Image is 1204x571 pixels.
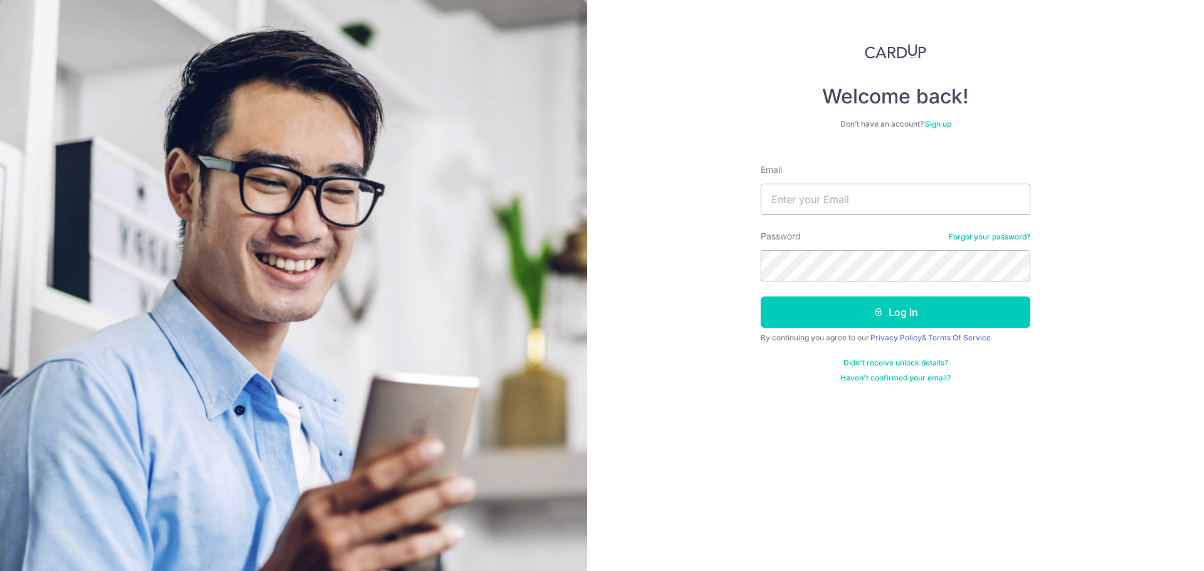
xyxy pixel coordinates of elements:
[843,358,948,368] a: Didn't receive unlock details?
[761,184,1030,215] input: Enter your Email
[761,164,782,176] label: Email
[925,119,951,128] a: Sign up
[761,296,1030,328] button: Log in
[928,333,991,342] a: Terms Of Service
[870,333,922,342] a: Privacy Policy
[761,230,801,243] label: Password
[761,119,1030,129] div: Don’t have an account?
[761,333,1030,343] div: By continuing you agree to our &
[949,232,1030,242] a: Forgot your password?
[865,44,926,59] img: CardUp Logo
[840,373,951,383] a: Haven't confirmed your email?
[761,84,1030,109] h4: Welcome back!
